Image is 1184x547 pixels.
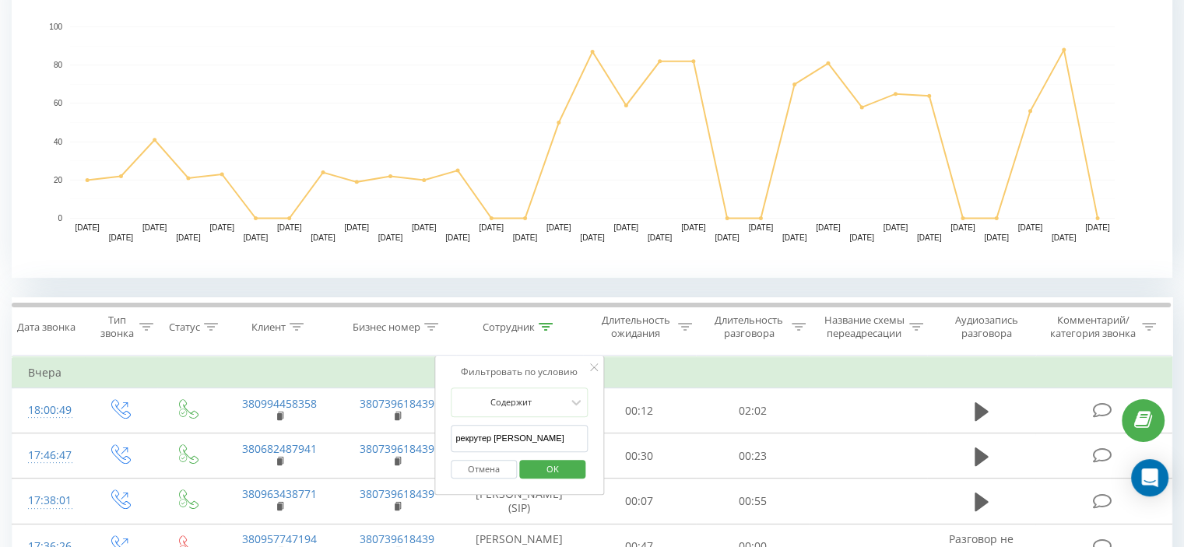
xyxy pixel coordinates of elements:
[98,314,135,340] div: Тип звонка
[54,100,63,108] text: 60
[58,214,62,223] text: 0
[445,233,470,242] text: [DATE]
[580,233,605,242] text: [DATE]
[242,396,317,411] a: 380994458358
[451,425,588,452] input: Введите значение
[824,314,905,340] div: Название схемы переадресации
[54,176,63,184] text: 20
[242,486,317,501] a: 380963438771
[984,233,1009,242] text: [DATE]
[277,223,302,232] text: [DATE]
[681,223,706,232] text: [DATE]
[782,233,807,242] text: [DATE]
[583,388,696,433] td: 00:12
[941,314,1032,340] div: Аудиозапись разговора
[109,233,134,242] text: [DATE]
[360,441,434,456] a: 380739618439
[378,233,403,242] text: [DATE]
[1018,223,1043,232] text: [DATE]
[583,433,696,479] td: 00:30
[209,223,234,232] text: [DATE]
[311,233,336,242] text: [DATE]
[360,486,434,501] a: 380739618439
[597,314,675,340] div: Длительность ожидания
[519,460,585,479] button: OK
[1085,223,1110,232] text: [DATE]
[715,233,740,242] text: [DATE]
[17,321,76,334] div: Дата звонка
[648,233,673,242] text: [DATE]
[169,321,200,334] div: Статус
[360,396,434,411] a: 380739618439
[483,321,535,334] div: Сотрудник
[12,357,1172,388] td: Вчера
[176,233,201,242] text: [DATE]
[696,479,809,524] td: 00:55
[710,314,788,340] div: Длительность разговора
[360,531,434,546] a: 380739618439
[49,23,62,31] text: 100
[244,233,269,242] text: [DATE]
[28,440,69,471] div: 17:46:47
[451,460,517,479] button: Отмена
[28,486,69,516] div: 17:38:01
[451,364,588,380] div: Фильтровать по условию
[479,223,504,232] text: [DATE]
[1052,233,1077,242] text: [DATE]
[54,61,63,69] text: 80
[242,441,317,456] a: 380682487941
[412,223,437,232] text: [DATE]
[456,479,583,524] td: [PERSON_NAME] (SIP)
[242,531,317,546] a: 380957747194
[614,223,639,232] text: [DATE]
[696,433,809,479] td: 00:23
[54,138,63,146] text: 40
[546,223,571,232] text: [DATE]
[816,223,841,232] text: [DATE]
[849,233,874,242] text: [DATE]
[531,457,574,481] span: OK
[251,321,286,334] div: Клиент
[1131,459,1168,496] div: Open Intercom Messenger
[583,479,696,524] td: 00:07
[884,223,908,232] text: [DATE]
[142,223,167,232] text: [DATE]
[950,223,975,232] text: [DATE]
[1047,314,1138,340] div: Комментарий/категория звонка
[353,321,420,334] div: Бизнес номер
[513,233,538,242] text: [DATE]
[28,395,69,426] div: 18:00:49
[344,223,369,232] text: [DATE]
[75,223,100,232] text: [DATE]
[696,388,809,433] td: 02:02
[917,233,942,242] text: [DATE]
[749,223,774,232] text: [DATE]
